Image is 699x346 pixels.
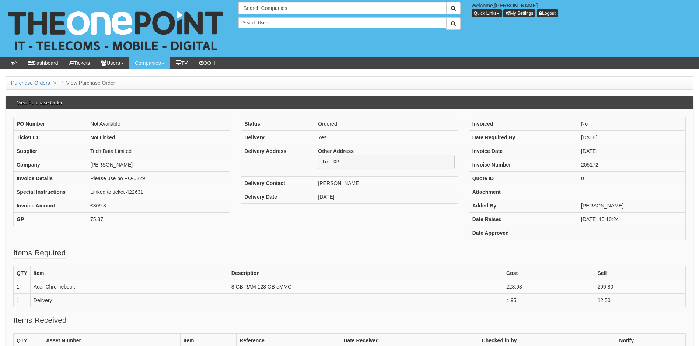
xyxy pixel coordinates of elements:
td: 12.50 [594,294,686,307]
td: Linked to ticket 422631 [87,185,230,199]
td: £309.3 [87,199,230,213]
a: TV [170,57,193,69]
legend: Items Required [13,247,66,259]
a: My Settings [503,9,536,17]
th: Invoice Amount [14,199,87,213]
td: [PERSON_NAME] [578,199,686,213]
th: Cost [503,266,594,280]
td: 296.80 [594,280,686,294]
th: Delivery Contact [241,176,315,190]
td: 75.37 [87,213,230,226]
td: 0 [578,172,686,185]
td: Tech Data Limited [87,144,230,158]
th: Ticket ID [14,131,87,144]
a: OOH [193,57,221,69]
span: > [52,80,58,86]
td: [PERSON_NAME] [87,158,230,172]
th: PO Number [14,117,87,131]
td: No [578,117,686,131]
b: Other Address [318,148,354,154]
th: Company [14,158,87,172]
a: Logout [537,9,558,17]
td: Please use po PO-0229 [87,172,230,185]
td: Yes [315,131,458,144]
a: Tickets [64,57,96,69]
td: Not Available [87,117,230,131]
th: Date Approved [469,226,578,240]
a: Companies [129,57,170,69]
td: 228.98 [503,280,594,294]
th: Invoiced [469,117,578,131]
th: Invoice Date [469,144,578,158]
td: [DATE] [578,144,686,158]
td: 1 [14,280,31,294]
th: QTY [14,266,31,280]
a: Dashboard [22,57,64,69]
th: GP [14,213,87,226]
th: Delivery Date [241,190,315,203]
td: Delivery [30,294,228,307]
th: Sell [594,266,686,280]
th: Attachment [469,185,578,199]
input: Search Users [238,17,446,28]
th: Item [30,266,228,280]
div: Welcome, [466,2,699,17]
td: Not Linked [87,131,230,144]
td: 1 [14,294,31,307]
th: Date Required By [469,131,578,144]
th: Special Instructions [14,185,87,199]
pre: To TOP [318,155,454,169]
th: Invoice Number [469,158,578,172]
h3: View Purchase Order [13,97,66,109]
td: [DATE] 15:10:24 [578,213,686,226]
td: 4.95 [503,294,594,307]
td: 205172 [578,158,686,172]
li: View Purchase Order [60,79,115,87]
td: Ordered [315,117,458,131]
a: Purchase Orders [11,80,50,86]
th: Delivery Address [241,144,315,177]
th: Status [241,117,315,131]
th: Added By [469,199,578,213]
a: Users [95,57,129,69]
b: [PERSON_NAME] [494,3,538,8]
th: Quote ID [469,172,578,185]
td: Acer Chromebook [30,280,228,294]
td: [PERSON_NAME] [315,176,458,190]
legend: Items Received [13,315,67,326]
th: Invoice Details [14,172,87,185]
button: Quick Links [472,9,502,17]
td: 8 GB RAM 128 GB eMMC [228,280,503,294]
input: Search Companies [238,2,446,14]
th: Delivery [241,131,315,144]
td: [DATE] [315,190,458,203]
th: Supplier [14,144,87,158]
td: [DATE] [578,131,686,144]
th: Description [228,266,503,280]
th: Date Raised [469,213,578,226]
